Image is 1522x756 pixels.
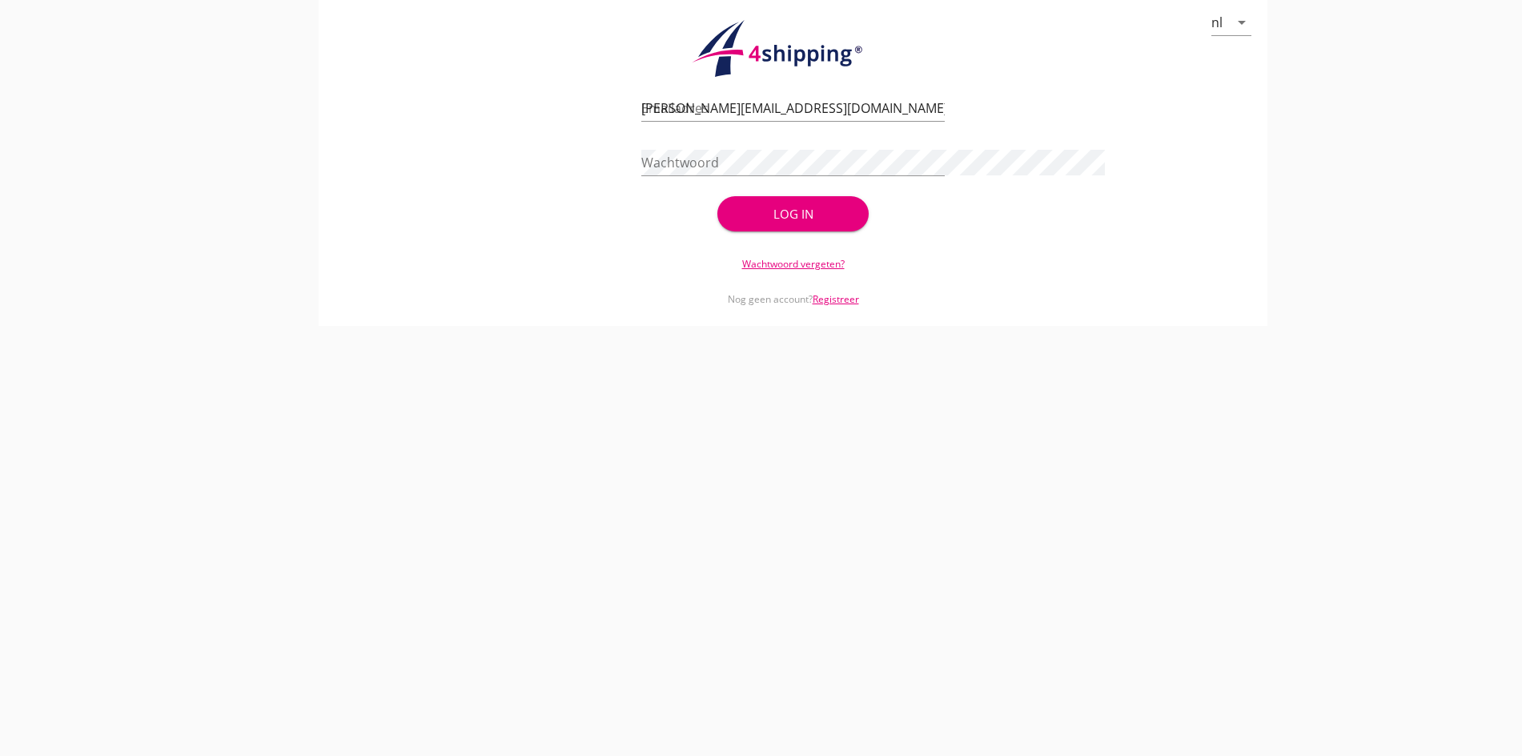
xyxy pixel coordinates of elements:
[641,95,945,121] input: Emailadres
[743,205,844,223] div: Log in
[742,257,845,271] a: Wachtwoord vergeten?
[1211,15,1223,30] div: nl
[689,19,898,78] img: logo.1f945f1d.svg
[813,292,859,306] a: Registreer
[1232,13,1251,32] i: arrow_drop_down
[641,271,945,307] div: Nog geen account?
[717,196,869,231] button: Log in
